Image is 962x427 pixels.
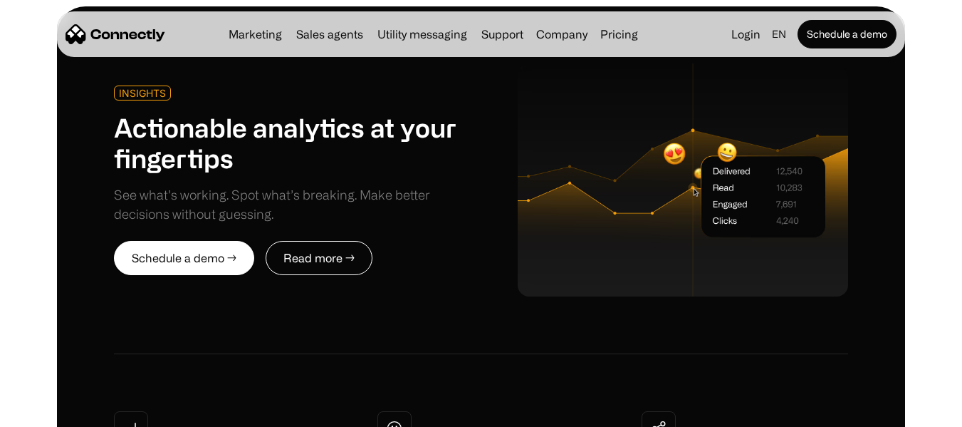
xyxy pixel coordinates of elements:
div: See what’s working. Spot what’s breaking. Make better decisions without guessing. [114,185,481,224]
aside: Language selected: English [14,401,85,422]
div: en [766,24,795,44]
a: Pricing [595,29,644,40]
a: Login [726,24,766,44]
a: Marketing [223,29,288,40]
a: Schedule a demo [798,20,896,48]
div: Company [536,24,587,44]
a: Read more → [266,241,372,275]
div: INSIGHTS [119,88,166,98]
a: Sales agents [291,29,369,40]
a: Support [476,29,529,40]
a: Utility messaging [372,29,473,40]
h1: Actionable analytics at your fingertips [114,112,481,173]
a: Schedule a demo → [114,241,254,275]
a: home [66,24,165,45]
div: en [772,24,786,44]
div: Company [532,24,592,44]
ul: Language list [28,402,85,422]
